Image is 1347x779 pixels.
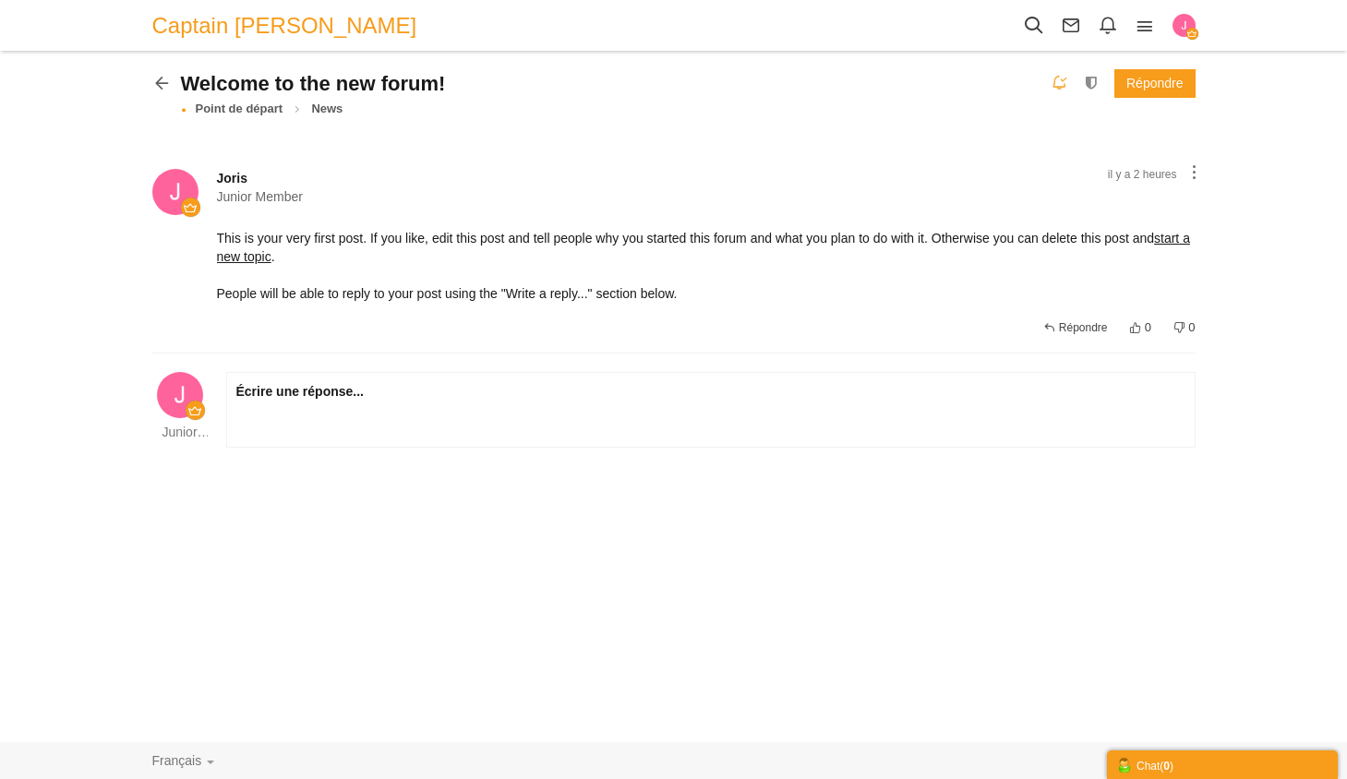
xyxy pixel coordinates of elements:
span: Répondre [1059,321,1108,334]
div: Chat [1116,755,1329,774]
a: Répondre [1114,69,1196,98]
span: Welcome to the new forum! [181,72,446,95]
a: Captain [PERSON_NAME] [152,5,431,46]
strong: 0 [1163,760,1170,773]
em: Junior Member [217,187,1011,206]
time: août 25, 2025 11:05 [1108,168,1177,181]
a: Joris [217,171,247,186]
span: 0 [1188,320,1195,334]
a: start a new topic [217,231,1190,264]
a: Répondre [1043,317,1108,339]
em: Junior Member [152,423,208,441]
span: Français [152,753,202,768]
span: > [293,106,299,113]
span: ( ) [1160,760,1173,773]
span: This is your very first post. If you like, edit this post and tell people why you started this fo... [217,229,1196,303]
span: 0 [1145,320,1151,334]
img: HaEgM0VWESYAAAAASUVORK5CYII= [157,372,203,418]
img: HaEgM0VWESYAAAAASUVORK5CYII= [152,169,198,215]
a: Écrire une réponse... [236,382,365,401]
a: News [311,102,343,115]
a: Point de départ [196,102,283,115]
img: HaEgM0VWESYAAAAASUVORK5CYII= [1173,14,1196,37]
